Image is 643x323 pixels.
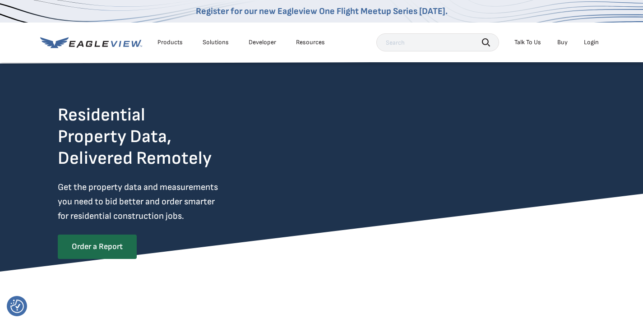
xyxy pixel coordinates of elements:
[203,38,229,46] div: Solutions
[58,235,137,259] a: Order a Report
[58,104,212,169] h2: Residential Property Data, Delivered Remotely
[296,38,325,46] div: Resources
[58,180,255,223] p: Get the property data and measurements you need to bid better and order smarter for residential c...
[557,38,568,46] a: Buy
[10,300,24,313] button: Consent Preferences
[514,38,541,46] div: Talk To Us
[584,38,599,46] div: Login
[10,300,24,313] img: Revisit consent button
[249,38,276,46] a: Developer
[157,38,183,46] div: Products
[376,33,499,51] input: Search
[196,6,448,17] a: Register for our new Eagleview One Flight Meetup Series [DATE].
